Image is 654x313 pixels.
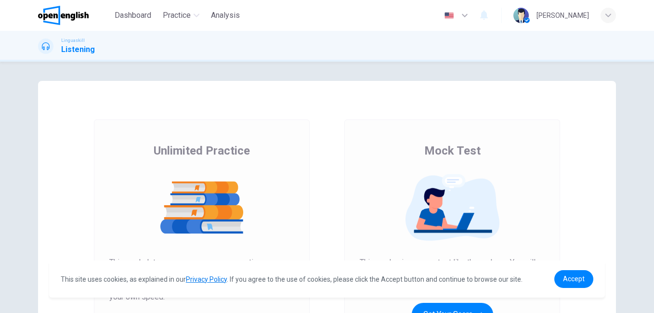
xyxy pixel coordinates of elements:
span: Mock Test [424,143,481,158]
span: This mode gives you a test like the real one. You will get a score and see what you are good at a... [360,257,545,291]
button: Practice [159,7,203,24]
h1: Listening [61,44,95,55]
span: Accept [563,275,585,283]
a: Privacy Policy [186,275,227,283]
img: Profile picture [513,8,529,23]
span: Linguaskill [61,37,85,44]
a: dismiss cookie message [554,270,593,288]
button: Analysis [207,7,244,24]
span: Unlimited Practice [154,143,250,158]
span: Analysis [211,10,240,21]
a: OpenEnglish logo [38,6,111,25]
img: OpenEnglish logo [38,6,89,25]
button: Dashboard [111,7,155,24]
span: Practice [163,10,191,21]
span: This site uses cookies, as explained in our . If you agree to the use of cookies, please click th... [61,275,523,283]
span: Dashboard [115,10,151,21]
div: [PERSON_NAME] [536,10,589,21]
div: cookieconsent [49,261,605,298]
img: en [443,12,455,19]
span: This mode lets you answer as many questions as you want. There is no time limit. You get feedback... [109,257,294,303]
